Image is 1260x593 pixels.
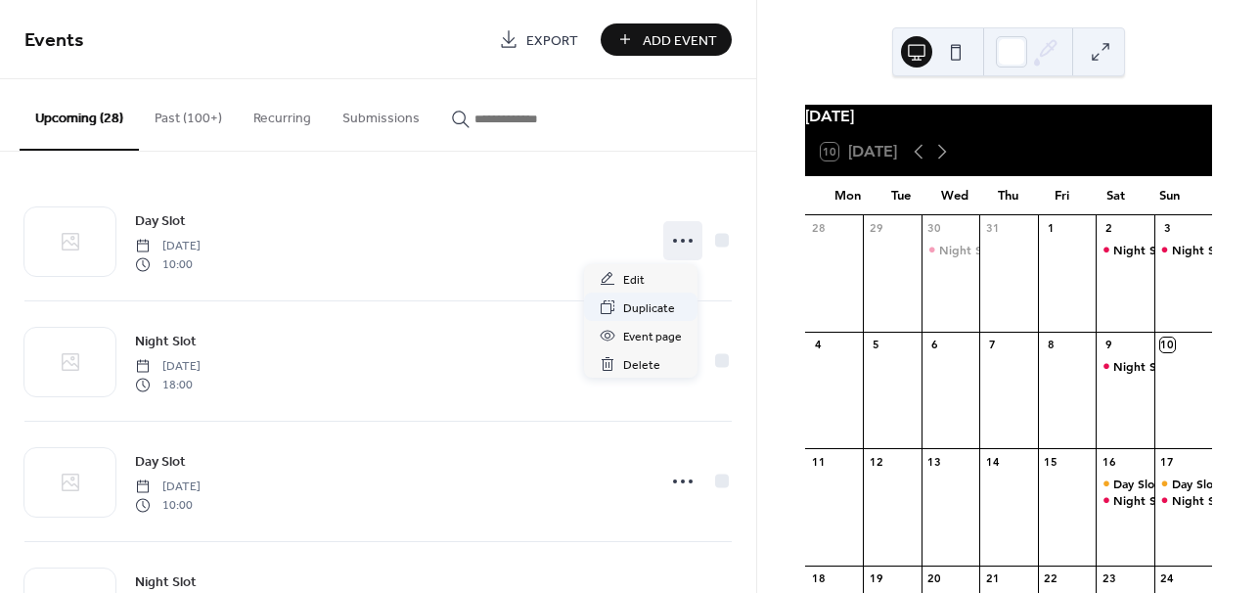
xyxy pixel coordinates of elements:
div: 22 [1044,571,1058,586]
div: 18 [811,571,826,586]
div: 17 [1160,454,1175,469]
div: 2 [1102,221,1116,236]
a: Day Slot [135,450,186,473]
div: Thu [981,176,1035,215]
span: [DATE] [135,358,201,376]
div: 9 [1102,338,1116,352]
div: 21 [985,571,1000,586]
div: Night Slot [1096,492,1153,509]
div: Fri [1035,176,1089,215]
button: Upcoming (28) [20,79,139,151]
span: Duplicate [623,298,675,319]
div: 24 [1160,571,1175,586]
div: 7 [985,338,1000,352]
div: Night Slot [939,242,997,258]
span: Delete [623,355,660,376]
span: 18:00 [135,376,201,393]
div: Night Slot [1113,242,1171,258]
div: 5 [869,338,883,352]
a: Day Slot [135,209,186,232]
div: 12 [869,454,883,469]
div: Night Slot [1113,492,1171,509]
span: Add Event [643,30,717,51]
span: Day Slot [135,211,186,232]
div: Day Slot [1113,476,1159,492]
div: 29 [869,221,883,236]
a: Night Slot [135,330,197,352]
button: Add Event [601,23,732,56]
div: 4 [811,338,826,352]
div: 30 [927,221,942,236]
span: Day Slot [135,452,186,473]
div: 20 [927,571,942,586]
span: Night Slot [135,572,197,593]
button: Submissions [327,79,435,149]
div: 3 [1160,221,1175,236]
span: 10:00 [135,255,201,273]
div: Night Slot [1154,492,1212,509]
div: Sun [1143,176,1196,215]
a: Export [484,23,593,56]
div: 15 [1044,454,1058,469]
div: Sat [1089,176,1143,215]
div: 10 [1160,338,1175,352]
a: Night Slot [135,570,197,593]
div: Day Slot [1172,476,1218,492]
span: Events [24,22,84,60]
span: [DATE] [135,479,201,496]
div: Night Slot [1172,492,1230,509]
div: 1 [1044,221,1058,236]
div: 11 [811,454,826,469]
div: 6 [927,338,942,352]
div: 14 [985,454,1000,469]
div: Night Slot [922,242,979,258]
div: Wed [928,176,982,215]
div: 23 [1102,571,1116,586]
div: 19 [869,571,883,586]
div: Tue [875,176,928,215]
div: Night Slot [1154,242,1212,258]
div: Mon [821,176,875,215]
div: Day Slot [1096,476,1153,492]
div: Night Slot [1096,242,1153,258]
div: [DATE] [805,105,1212,128]
div: 16 [1102,454,1116,469]
div: Night Slot [1096,358,1153,375]
span: 10:00 [135,496,201,514]
span: Export [526,30,578,51]
div: Night Slot [1172,242,1230,258]
button: Recurring [238,79,327,149]
div: 28 [811,221,826,236]
span: Night Slot [135,332,197,352]
button: Past (100+) [139,79,238,149]
span: Edit [623,270,645,291]
div: Night Slot [1113,358,1171,375]
span: Event page [623,327,682,347]
span: [DATE] [135,238,201,255]
div: Day Slot [1154,476,1212,492]
div: 13 [927,454,942,469]
div: 31 [985,221,1000,236]
div: 8 [1044,338,1058,352]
